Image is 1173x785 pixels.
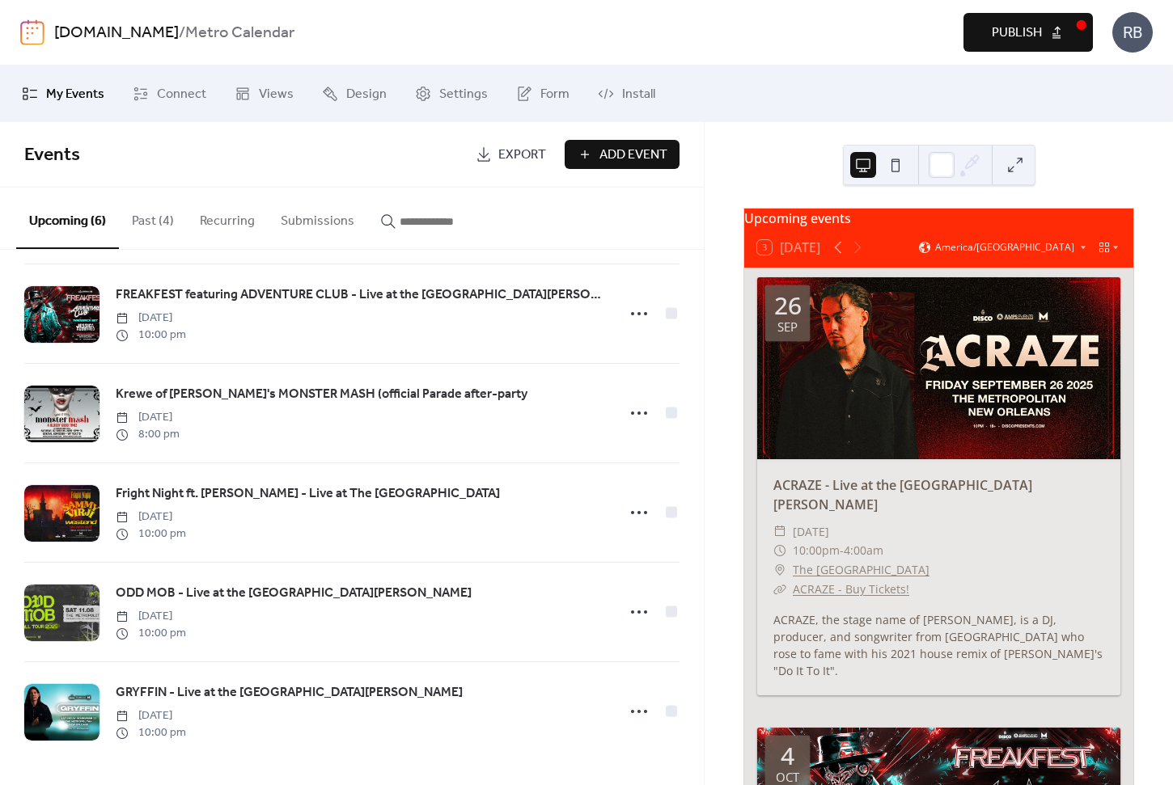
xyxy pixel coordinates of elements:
span: Add Event [599,146,667,165]
a: Connect [121,72,218,116]
span: 10:00 pm [116,724,186,741]
a: Form [504,72,582,116]
a: Settings [403,72,500,116]
span: Publish [992,23,1042,43]
span: 10:00 pm [116,327,186,344]
div: ​ [773,522,786,542]
a: Export [464,140,558,169]
span: [DATE] [116,509,186,525]
span: Fright Night ft. [PERSON_NAME] - Live at The [GEOGRAPHIC_DATA] [116,484,500,504]
a: The [GEOGRAPHIC_DATA] [793,560,930,580]
a: ACRAZE - Buy Tickets! [793,581,909,597]
a: Install [586,72,667,116]
div: Oct [776,771,799,783]
b: Metro Calendar [185,18,294,49]
span: Events [24,137,80,173]
span: 10:00pm [793,541,840,560]
button: Add Event [565,140,680,169]
a: Krewe of [PERSON_NAME]'s MONSTER MASH (official Parade after-party [116,384,527,405]
button: Submissions [268,188,367,247]
span: ODD MOB - Live at the [GEOGRAPHIC_DATA][PERSON_NAME] [116,584,472,603]
div: ​ [773,560,786,580]
a: FREAKFEST featuring ADVENTURE CLUB - Live at the [GEOGRAPHIC_DATA][PERSON_NAME] [116,285,607,306]
div: ​ [773,580,786,599]
a: ACRAZE - Live at the [GEOGRAPHIC_DATA][PERSON_NAME] [773,476,1032,513]
div: ACRAZE, the stage name of [PERSON_NAME], is a DJ, producer, and songwriter from [GEOGRAPHIC_DATA]... [757,611,1120,679]
a: Design [310,72,399,116]
span: [DATE] [116,310,186,327]
button: Past (4) [119,188,187,247]
span: Connect [157,85,206,104]
b: / [179,18,185,49]
div: RB [1112,12,1153,53]
img: logo [20,19,44,45]
span: 10:00 pm [116,525,186,542]
span: - [840,541,844,560]
div: Sep [777,321,798,333]
span: Design [346,85,387,104]
a: ODD MOB - Live at the [GEOGRAPHIC_DATA][PERSON_NAME] [116,583,472,604]
a: Views [222,72,306,116]
span: Form [540,85,570,104]
button: Recurring [187,188,268,247]
button: Publish [963,13,1093,52]
span: 4:00am [844,541,883,560]
span: Settings [439,85,488,104]
div: 4 [781,744,794,768]
span: My Events [46,85,104,104]
span: GRYFFIN - Live at the [GEOGRAPHIC_DATA][PERSON_NAME] [116,683,463,703]
div: ​ [773,541,786,560]
a: GRYFFIN - Live at the [GEOGRAPHIC_DATA][PERSON_NAME] [116,682,463,703]
div: Upcoming events [744,209,1133,228]
a: [DOMAIN_NAME] [54,18,179,49]
span: Krewe of [PERSON_NAME]'s MONSTER MASH (official Parade after-party [116,385,527,404]
div: 26 [774,293,802,318]
span: 10:00 pm [116,625,186,642]
span: [DATE] [116,608,186,625]
span: [DATE] [116,707,186,724]
a: My Events [10,72,116,116]
span: FREAKFEST featuring ADVENTURE CLUB - Live at the [GEOGRAPHIC_DATA][PERSON_NAME] [116,285,607,305]
span: Views [259,85,294,104]
span: Export [498,146,546,165]
span: [DATE] [116,409,180,426]
a: Fright Night ft. [PERSON_NAME] - Live at The [GEOGRAPHIC_DATA] [116,483,500,504]
span: [DATE] [793,522,829,542]
span: America/[GEOGRAPHIC_DATA] [935,243,1074,252]
button: Upcoming (6) [16,188,119,249]
span: Install [622,85,655,104]
span: 8:00 pm [116,426,180,443]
